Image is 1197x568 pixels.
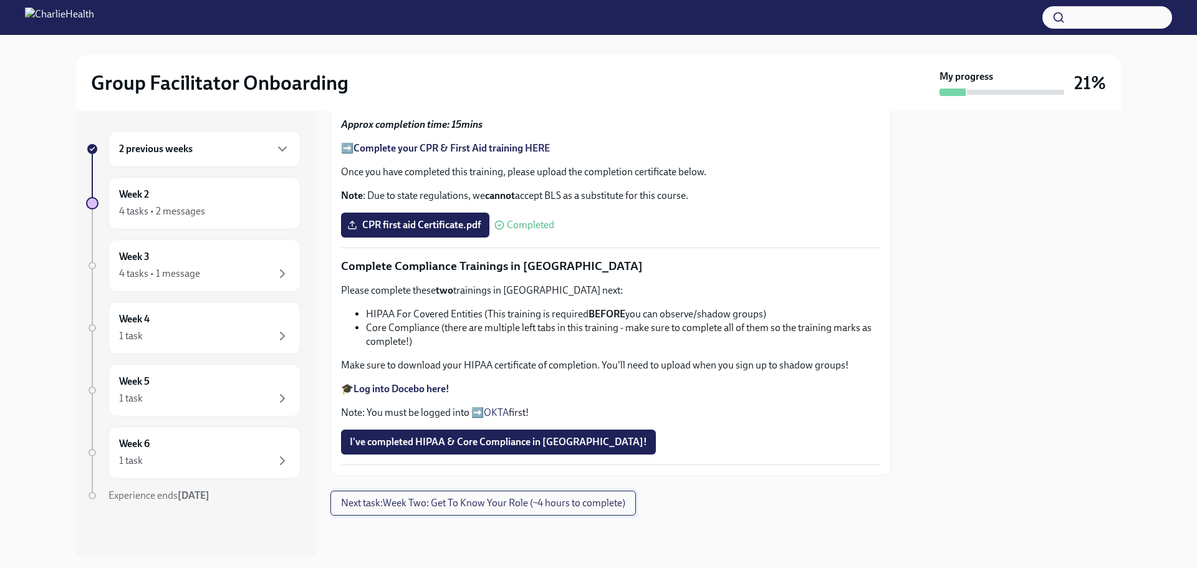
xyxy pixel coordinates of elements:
[119,329,143,343] div: 1 task
[341,497,625,509] span: Next task : Week Two: Get To Know Your Role (~4 hours to complete)
[119,312,150,326] h6: Week 4
[436,284,453,296] strong: two
[86,177,300,229] a: Week 24 tasks • 2 messages
[353,383,449,395] a: Log into Docebo here!
[366,321,881,349] li: Core Compliance (there are multiple left tabs in this training - make sure to complete all of the...
[341,165,881,179] p: Once you have completed this training, please upload the completion certificate below.
[350,436,647,448] span: I've completed HIPAA & Core Compliance in [GEOGRAPHIC_DATA]!
[366,307,881,321] li: HIPAA For Covered Entities (This training is required you can observe/shadow groups)
[86,239,300,292] a: Week 34 tasks • 1 message
[940,70,993,84] strong: My progress
[341,382,881,396] p: 🎓
[91,70,349,95] h2: Group Facilitator Onboarding
[353,142,550,154] a: Complete your CPR & First Aid training HERE
[119,454,143,468] div: 1 task
[108,489,209,501] span: Experience ends
[341,118,483,130] strong: Approx completion time: 15mins
[341,258,881,274] p: Complete Compliance Trainings in [GEOGRAPHIC_DATA]
[484,407,509,418] a: OKTA
[485,190,515,201] strong: cannot
[108,131,300,167] div: 2 previous weeks
[86,302,300,354] a: Week 41 task
[86,426,300,479] a: Week 61 task
[341,359,881,372] p: Make sure to download your HIPAA certificate of completion. You'll need to upload when you sign u...
[119,205,205,218] div: 4 tasks • 2 messages
[350,219,481,231] span: CPR first aid Certificate.pdf
[330,491,636,516] button: Next task:Week Two: Get To Know Your Role (~4 hours to complete)
[25,7,94,27] img: CharlieHealth
[119,188,149,201] h6: Week 2
[589,308,625,320] strong: BEFORE
[341,213,489,238] label: CPR first aid Certificate.pdf
[341,189,881,203] p: : Due to state regulations, we accept BLS as a substitute for this course.
[119,250,150,264] h6: Week 3
[119,267,200,281] div: 4 tasks • 1 message
[507,220,554,230] span: Completed
[119,142,193,156] h6: 2 previous weeks
[119,437,150,451] h6: Week 6
[341,430,656,455] button: I've completed HIPAA & Core Compliance in [GEOGRAPHIC_DATA]!
[86,364,300,416] a: Week 51 task
[119,392,143,405] div: 1 task
[1074,72,1106,94] h3: 21%
[341,406,881,420] p: Note: You must be logged into ➡️ first!
[178,489,209,501] strong: [DATE]
[341,142,881,155] p: ➡️
[119,375,150,388] h6: Week 5
[341,284,881,297] p: Please complete these trainings in [GEOGRAPHIC_DATA] next:
[341,190,363,201] strong: Note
